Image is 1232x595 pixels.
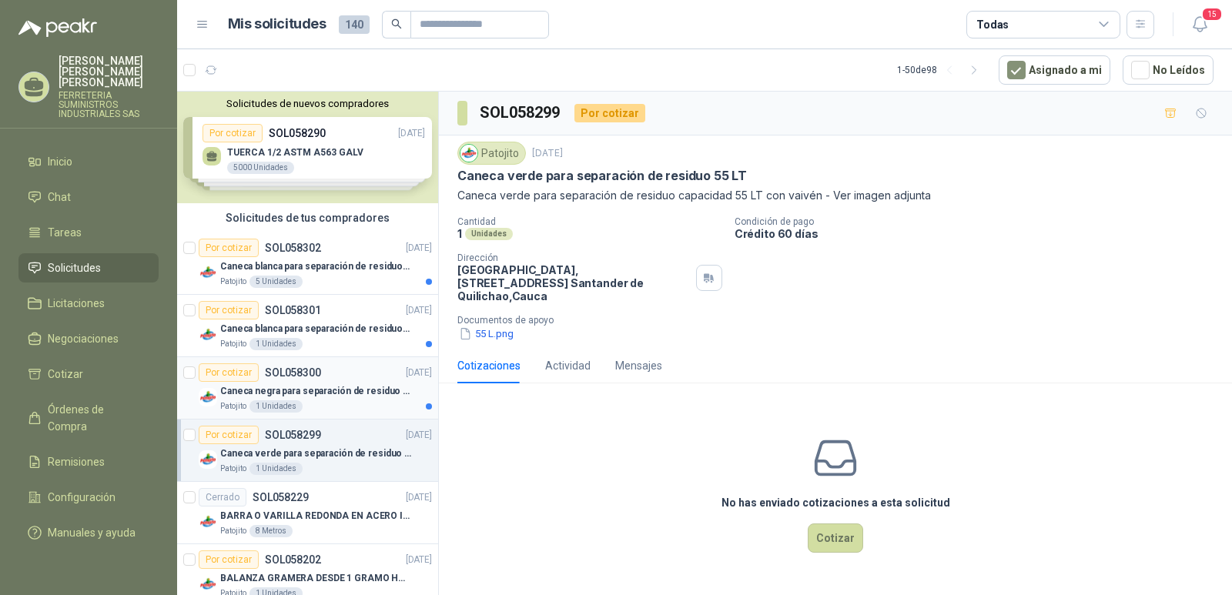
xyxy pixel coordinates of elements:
span: Inicio [48,153,72,170]
div: Por cotizar [574,104,645,122]
a: Por cotizarSOL058302[DATE] Company LogoCaneca blanca para separación de residuos 121 LTPatojito5 ... [177,232,438,295]
div: 1 Unidades [249,338,303,350]
a: Por cotizarSOL058301[DATE] Company LogoCaneca blanca para separación de residuos 10 LTPatojito1 U... [177,295,438,357]
div: Todas [976,16,1009,33]
p: Caneca negra para separación de residuo 55 LT [220,384,412,399]
p: [DATE] [406,241,432,256]
h3: No has enviado cotizaciones a esta solicitud [721,494,950,511]
p: FERRETERIA SUMINISTROS INDUSTRIALES SAS [59,91,159,119]
span: Negociaciones [48,330,119,347]
p: SOL058300 [265,367,321,378]
span: 15 [1201,7,1223,22]
p: SOL058302 [265,242,321,253]
div: 8 Metros [249,525,293,537]
img: Company Logo [199,388,217,406]
img: Company Logo [199,513,217,531]
a: Tareas [18,218,159,247]
p: BARRA O VARILLA REDONDA EN ACERO INOXIDABLE DE 2" O 50 MM [220,509,412,523]
span: Chat [48,189,71,206]
div: Patojito [457,142,526,165]
span: Tareas [48,224,82,241]
p: Caneca verde para separación de residuo 55 LT [220,446,412,461]
a: Manuales y ayuda [18,518,159,547]
span: Órdenes de Compra [48,401,144,435]
div: Por cotizar [199,301,259,319]
span: Solicitudes [48,259,101,276]
p: Caneca verde para separación de residuo 55 LT [457,168,747,184]
span: search [391,18,402,29]
span: Remisiones [48,453,105,470]
a: Solicitudes [18,253,159,282]
p: Caneca blanca para separación de residuos 121 LT [220,259,412,274]
a: Inicio [18,147,159,176]
div: Cerrado [199,488,246,506]
p: [PERSON_NAME] [PERSON_NAME] [PERSON_NAME] [59,55,159,88]
button: Solicitudes de nuevos compradores [183,98,432,109]
div: Unidades [465,228,513,240]
span: Cotizar [48,366,83,383]
p: [DATE] [406,366,432,380]
img: Company Logo [199,263,217,282]
p: Patojito [220,276,246,288]
div: Solicitudes de tus compradores [177,203,438,232]
div: Por cotizar [199,550,259,569]
p: 1 [457,227,462,240]
div: Cotizaciones [457,357,521,374]
p: [DATE] [532,146,563,161]
span: Configuración [48,489,115,506]
p: Caneca verde para separación de residuo capacidad 55 LT con vaivén - Ver imagen adjunta [457,187,1214,204]
p: Cantidad [457,216,722,227]
h1: Mis solicitudes [228,13,326,35]
p: SOL058301 [265,305,321,316]
div: 1 Unidades [249,463,303,475]
a: Órdenes de Compra [18,395,159,441]
p: [GEOGRAPHIC_DATA], [STREET_ADDRESS] Santander de Quilichao , Cauca [457,263,690,303]
a: CerradoSOL058229[DATE] Company LogoBARRA O VARILLA REDONDA EN ACERO INOXIDABLE DE 2" O 50 MMPatoj... [177,482,438,544]
img: Company Logo [199,575,217,593]
p: [DATE] [406,490,432,505]
p: [DATE] [406,428,432,443]
img: Logo peakr [18,18,97,37]
div: Mensajes [615,357,662,374]
p: BALANZA GRAMERA DESDE 1 GRAMO HASTA 5 GRAMOS [220,571,412,586]
button: Cotizar [808,523,863,553]
p: [DATE] [406,553,432,567]
span: Manuales y ayuda [48,524,136,541]
a: Cotizar [18,359,159,389]
button: Asignado a mi [999,55,1110,85]
p: [DATE] [406,303,432,318]
p: SOL058229 [253,492,309,503]
p: Condición de pago [735,216,1226,227]
p: Patojito [220,400,246,413]
button: 55 L.png [457,326,515,342]
p: Crédito 60 días [735,227,1226,240]
div: 1 Unidades [249,400,303,413]
p: SOL058202 [265,554,321,565]
span: Licitaciones [48,295,105,312]
img: Company Logo [460,145,477,162]
h3: SOL058299 [480,101,562,125]
a: Remisiones [18,447,159,476]
a: Por cotizarSOL058299[DATE] Company LogoCaneca verde para separación de residuo 55 LTPatojito1 Uni... [177,420,438,482]
p: Caneca blanca para separación de residuos 10 LT [220,322,412,336]
div: Por cotizar [199,426,259,444]
p: Dirección [457,252,690,263]
p: SOL058299 [265,430,321,440]
div: Por cotizar [199,239,259,257]
span: 140 [339,15,370,34]
div: 5 Unidades [249,276,303,288]
button: 15 [1186,11,1214,38]
p: Patojito [220,525,246,537]
p: Patojito [220,338,246,350]
div: 1 - 50 de 98 [897,58,986,82]
div: Actividad [545,357,591,374]
a: Negociaciones [18,324,159,353]
a: Chat [18,182,159,212]
img: Company Logo [199,450,217,469]
p: Patojito [220,463,246,475]
a: Licitaciones [18,289,159,318]
div: Solicitudes de nuevos compradoresPor cotizarSOL058290[DATE] TUERCA 1/2 ASTM A563 GALV5000 Unidade... [177,92,438,203]
img: Company Logo [199,326,217,344]
div: Por cotizar [199,363,259,382]
button: No Leídos [1123,55,1214,85]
